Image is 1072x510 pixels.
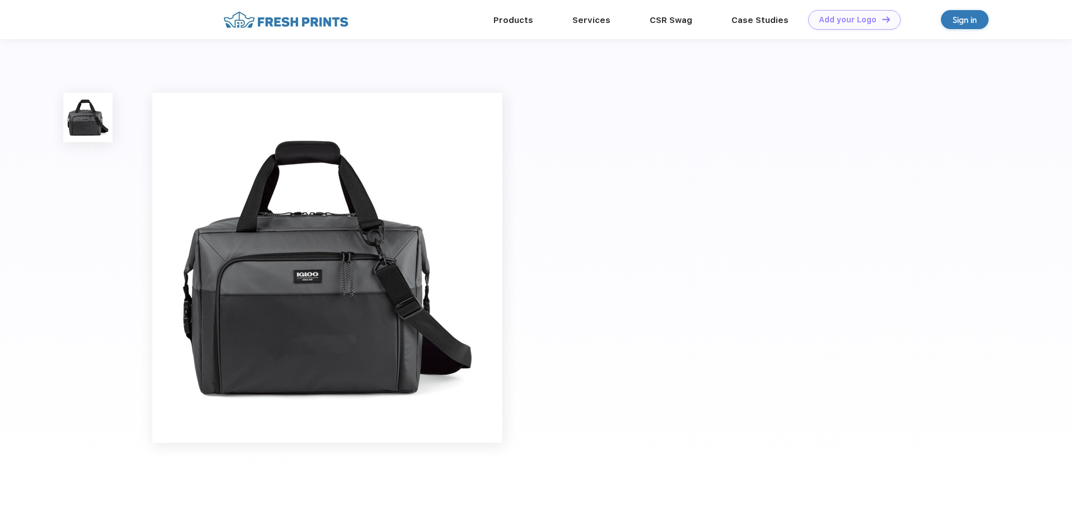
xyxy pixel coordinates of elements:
[220,10,352,30] img: fo%20logo%202.webp
[882,16,890,22] img: DT
[152,93,502,443] img: func=resize&h=640
[493,15,533,25] a: Products
[953,13,977,26] div: Sign in
[63,93,113,142] img: func=resize&h=100
[941,10,989,29] a: Sign in
[819,15,877,25] div: Add your Logo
